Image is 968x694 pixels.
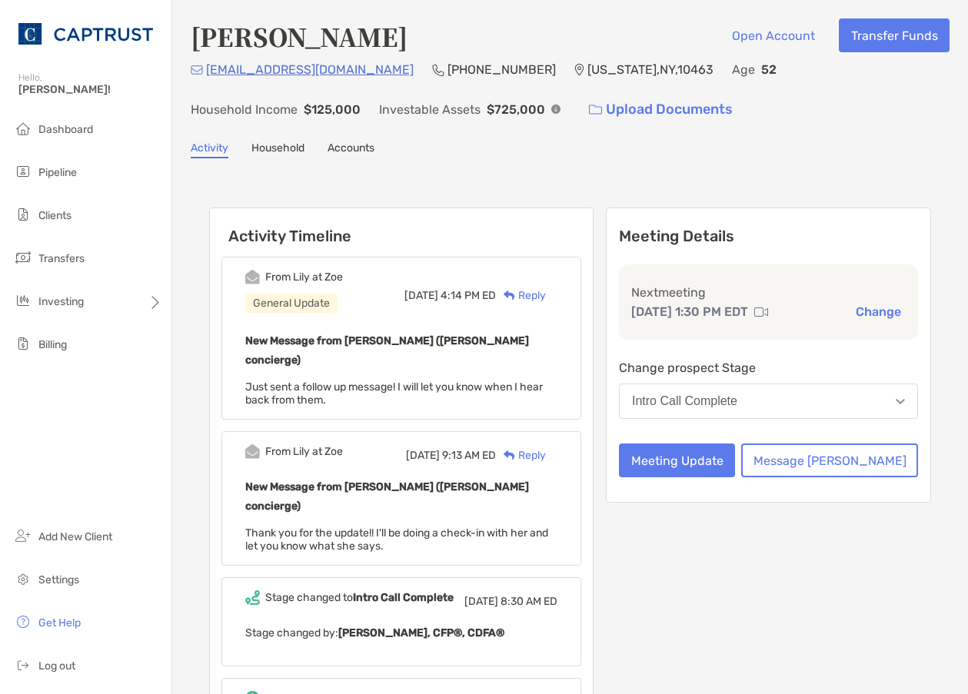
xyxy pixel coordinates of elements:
a: Activity [191,141,228,158]
span: Dashboard [38,123,93,136]
p: Age [732,60,755,79]
img: Event icon [245,270,260,284]
button: Message [PERSON_NAME] [741,443,918,477]
p: [EMAIL_ADDRESS][DOMAIN_NAME] [206,60,414,79]
img: pipeline icon [14,162,32,181]
img: Open dropdown arrow [896,399,905,404]
p: Household Income [191,100,298,119]
img: get-help icon [14,613,32,631]
span: Log out [38,659,75,672]
a: Accounts [328,141,374,158]
span: Transfers [38,252,85,265]
img: Reply icon [504,450,515,460]
span: Pipeline [38,166,77,179]
span: Investing [38,295,84,308]
p: [PHONE_NUMBER] [447,60,556,79]
span: 4:14 PM ED [441,289,496,302]
img: Info Icon [551,105,561,114]
b: Intro Call Complete [353,591,454,604]
p: [US_STATE] , NY , 10463 [587,60,714,79]
img: settings icon [14,569,32,588]
p: Change prospect Stage [619,358,918,377]
img: Email Icon [191,65,203,75]
p: Meeting Details [619,227,918,246]
p: [DATE] 1:30 PM EDT [631,302,748,321]
span: [DATE] [406,449,440,462]
img: add_new_client icon [14,526,32,545]
span: 9:13 AM ED [442,449,496,462]
span: Settings [38,573,79,586]
p: $125,000 [304,100,361,119]
button: Transfer Funds [839,18,950,52]
button: Open Account [720,18,827,52]
span: Billing [38,338,67,351]
p: Next meeting [631,283,906,302]
img: logout icon [14,656,32,674]
div: From Lily at Zoe [265,445,343,458]
div: Reply [496,447,546,463]
h6: Activity Timeline [210,208,593,245]
span: [PERSON_NAME]! [18,83,162,96]
img: communication type [754,306,768,318]
div: Reply [496,287,546,304]
b: [PERSON_NAME], CFP®, CDFA® [338,626,504,639]
img: investing icon [14,291,32,310]
div: Intro Call Complete [632,394,737,408]
img: Reply icon [504,291,515,301]
div: General Update [245,294,338,313]
p: 52 [761,60,777,79]
a: Household [251,141,304,158]
button: Intro Call Complete [619,384,918,419]
div: Stage changed to [265,591,454,604]
button: Meeting Update [619,443,735,477]
span: 8:30 AM ED [501,595,557,608]
img: transfers icon [14,248,32,267]
span: Clients [38,209,72,222]
span: Thank you for the update!! I'll be doing a check-in with her and let you know what she says. [245,526,548,553]
p: Investable Assets [379,100,481,119]
h4: [PERSON_NAME] [191,18,407,54]
img: CAPTRUST Logo [18,6,153,61]
img: button icon [589,105,602,115]
b: New Message from [PERSON_NAME] ([PERSON_NAME] concierge) [245,334,529,367]
span: [DATE] [464,595,498,608]
p: Stage changed by: [245,623,557,643]
img: Phone Icon [432,64,444,76]
span: Add New Client [38,530,112,543]
a: Upload Documents [579,93,743,126]
img: billing icon [14,334,32,353]
img: Event icon [245,590,260,605]
p: $725,000 [487,100,545,119]
img: Event icon [245,444,260,459]
img: dashboard icon [14,119,32,138]
span: Get Help [38,616,81,629]
b: New Message from [PERSON_NAME] ([PERSON_NAME] concierge) [245,480,529,513]
button: Change [851,304,906,320]
span: [DATE] [404,289,438,302]
div: From Lily at Zoe [265,271,343,284]
img: Location Icon [574,64,584,76]
span: Just sent a follow up message! I will let you know when I hear back from them. [245,380,543,407]
img: clients icon [14,205,32,224]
